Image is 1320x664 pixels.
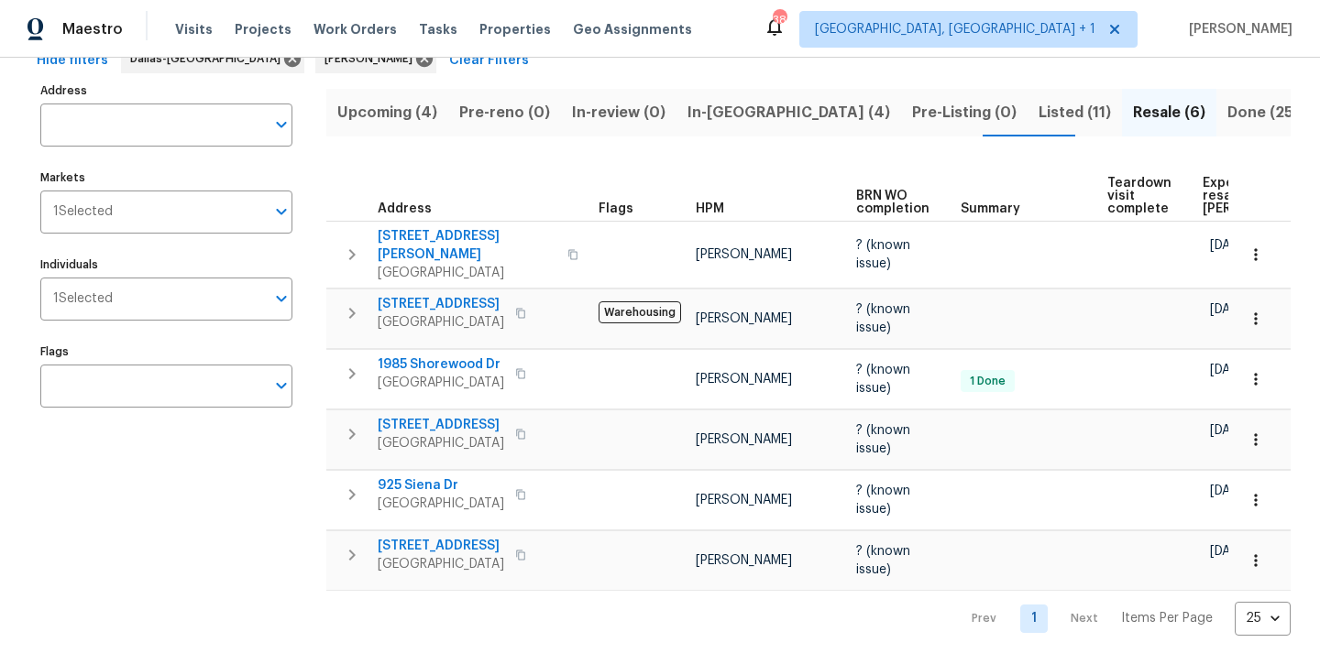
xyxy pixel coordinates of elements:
span: Dallas-[GEOGRAPHIC_DATA] [130,49,288,68]
span: [DATE] [1210,239,1248,252]
span: Hide filters [37,49,108,72]
span: [GEOGRAPHIC_DATA] [378,264,556,282]
span: [PERSON_NAME] [696,433,792,446]
span: [PERSON_NAME] [696,373,792,386]
span: In-review (0) [572,100,665,125]
span: [PERSON_NAME] [696,312,792,325]
span: [GEOGRAPHIC_DATA] [378,434,504,452]
div: 25 [1235,594,1291,642]
span: 1985 Shorewood Dr [378,355,504,374]
nav: Pagination Navigation [954,602,1291,636]
span: [GEOGRAPHIC_DATA] [378,495,504,513]
button: Open [269,373,294,398]
span: Pre-Listing (0) [912,100,1017,125]
span: In-[GEOGRAPHIC_DATA] (4) [687,100,890,125]
span: [STREET_ADDRESS][PERSON_NAME] [378,227,556,264]
label: Markets [40,172,292,183]
span: ? (known issue) [856,484,910,516]
span: Properties [479,20,551,38]
div: Dallas-[GEOGRAPHIC_DATA] [121,44,304,73]
span: Address [378,202,432,215]
div: 38 [773,11,786,29]
span: Warehousing [599,301,681,323]
label: Flags [40,346,292,357]
span: [GEOGRAPHIC_DATA] [378,555,504,573]
span: Visits [175,20,213,38]
span: [PERSON_NAME] [696,248,792,261]
span: 1 Selected [53,291,113,307]
p: Items Per Page [1121,609,1213,627]
span: ? (known issue) [856,545,910,576]
button: Open [269,112,294,137]
span: HPM [696,202,724,215]
span: [STREET_ADDRESS] [378,537,504,555]
span: [DATE] [1210,424,1248,437]
span: ? (known issue) [856,303,910,334]
span: [STREET_ADDRESS] [378,295,504,313]
label: Individuals [40,259,292,270]
button: Hide filters [29,44,115,78]
span: Done (256) [1227,100,1309,125]
span: Flags [599,202,633,215]
span: Pre-reno (0) [459,100,550,125]
div: [PERSON_NAME] [315,44,436,73]
span: 1 Done [962,374,1013,389]
span: 1 Selected [53,204,113,220]
span: Listed (11) [1039,100,1111,125]
span: [PERSON_NAME] [324,49,420,68]
span: ? (known issue) [856,364,910,395]
span: [GEOGRAPHIC_DATA] [378,313,504,332]
span: [GEOGRAPHIC_DATA] [378,374,504,392]
span: [DATE] [1210,364,1248,376]
span: 925 Siena Dr [378,476,504,495]
span: [DATE] [1210,303,1248,316]
span: Tasks [419,23,457,36]
span: Upcoming (4) [337,100,437,125]
button: Open [269,199,294,224]
span: Teardown visit complete [1107,177,1171,215]
span: Resale (6) [1133,100,1205,125]
span: Summary [961,202,1020,215]
span: Work Orders [313,20,397,38]
span: [DATE] [1210,545,1248,558]
button: Open [269,286,294,311]
span: Maestro [62,20,123,38]
span: [GEOGRAPHIC_DATA], [GEOGRAPHIC_DATA] + 1 [815,20,1095,38]
span: Expected resale [PERSON_NAME] [1203,177,1306,215]
a: Goto page 1 [1020,604,1048,633]
span: BRN WO completion [856,190,929,215]
span: Geo Assignments [573,20,692,38]
span: Clear Filters [449,49,529,72]
span: [PERSON_NAME] [1182,20,1292,38]
label: Address [40,85,292,96]
span: Projects [235,20,291,38]
span: ? (known issue) [856,239,910,270]
span: [DATE] [1210,484,1248,497]
span: [PERSON_NAME] [696,554,792,567]
button: Clear Filters [442,44,536,78]
span: [PERSON_NAME] [696,494,792,506]
span: [STREET_ADDRESS] [378,416,504,434]
span: ? (known issue) [856,424,910,455]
